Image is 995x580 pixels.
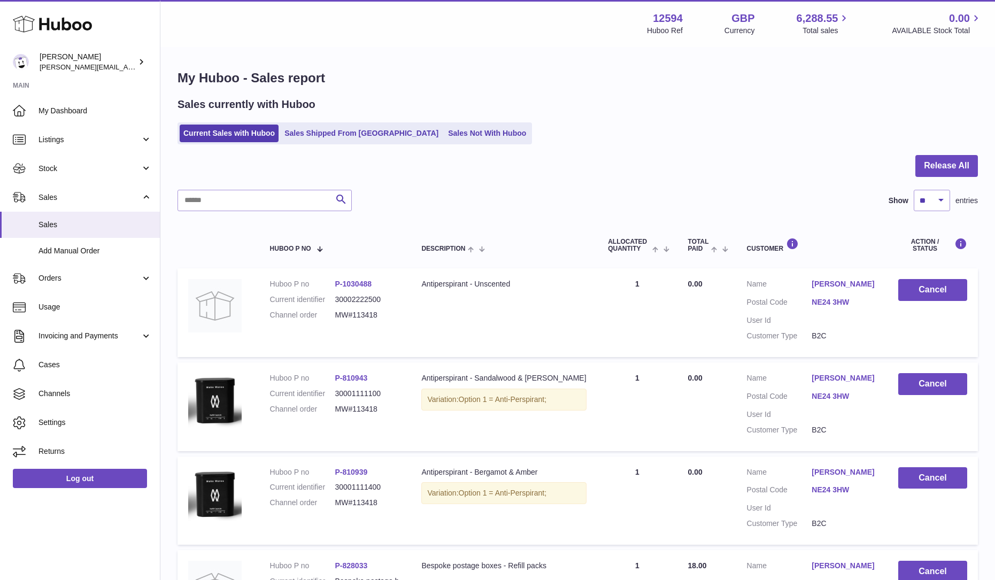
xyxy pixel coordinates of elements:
[180,125,279,142] a: Current Sales with Huboo
[421,389,587,411] div: Variation:
[38,192,141,203] span: Sales
[731,11,754,26] strong: GBP
[812,331,877,341] dd: B2C
[281,125,442,142] a: Sales Shipped From [GEOGRAPHIC_DATA]
[421,561,587,571] div: Bespoke postage boxes - Refill packs
[459,489,547,497] span: Option 1 = Anti-Perspirant;
[747,467,812,480] dt: Name
[812,561,877,571] a: [PERSON_NAME]
[335,482,400,492] dd: 30001111400
[747,485,812,498] dt: Postal Code
[38,389,152,399] span: Channels
[898,279,967,301] button: Cancel
[421,373,587,383] div: Antiperspirant - Sandalwood & [PERSON_NAME]
[747,519,812,529] dt: Customer Type
[955,196,978,206] span: entries
[335,561,368,570] a: P-828033
[747,331,812,341] dt: Customer Type
[270,373,335,383] dt: Huboo P no
[688,238,709,252] span: Total paid
[335,468,368,476] a: P-810939
[892,11,982,36] a: 0.00 AVAILABLE Stock Total
[335,310,400,320] dd: MW#113418
[949,11,970,26] span: 0.00
[898,467,967,489] button: Cancel
[797,11,838,26] span: 6,288.55
[38,331,141,341] span: Invoicing and Payments
[270,498,335,508] dt: Channel order
[270,245,311,252] span: Huboo P no
[812,279,877,289] a: [PERSON_NAME]
[898,238,967,252] div: Action / Status
[40,52,136,72] div: [PERSON_NAME]
[688,468,703,476] span: 0.00
[724,26,755,36] div: Currency
[188,279,242,332] img: no-photo.jpg
[421,279,587,289] div: Antiperspirant - Unscented
[335,280,372,288] a: P-1030488
[747,503,812,513] dt: User Id
[889,196,908,206] label: Show
[38,273,141,283] span: Orders
[812,297,877,307] a: NE24 3HW
[270,279,335,289] dt: Huboo P no
[38,417,152,428] span: Settings
[270,389,335,399] dt: Current identifier
[747,409,812,420] dt: User Id
[270,310,335,320] dt: Channel order
[688,374,703,382] span: 0.00
[597,268,677,357] td: 1
[747,373,812,386] dt: Name
[38,106,152,116] span: My Dashboard
[797,11,851,36] a: 6,288.55 Total sales
[38,246,152,256] span: Add Manual Order
[421,467,587,477] div: Antiperspirant - Bergamot & Amber
[915,155,978,177] button: Release All
[747,561,812,574] dt: Name
[747,391,812,404] dt: Postal Code
[188,467,242,522] img: 125941691598806.png
[653,11,683,26] strong: 12594
[270,467,335,477] dt: Huboo P no
[335,498,400,508] dd: MW#113418
[38,164,141,174] span: Stock
[747,297,812,310] dt: Postal Code
[13,54,29,70] img: owen@wearemakewaves.com
[812,467,877,477] a: [PERSON_NAME]
[335,389,400,399] dd: 30001111100
[747,425,812,435] dt: Customer Type
[459,395,547,404] span: Option 1 = Anti-Perspirant;
[335,295,400,305] dd: 30002222500
[688,561,707,570] span: 18.00
[608,238,650,252] span: ALLOCATED Quantity
[647,26,683,36] div: Huboo Ref
[812,485,877,495] a: NE24 3HW
[178,69,978,87] h1: My Huboo - Sales report
[38,135,141,145] span: Listings
[335,374,368,382] a: P-810943
[13,469,147,488] a: Log out
[38,302,152,312] span: Usage
[270,404,335,414] dt: Channel order
[812,391,877,401] a: NE24 3HW
[747,315,812,326] dt: User Id
[335,404,400,414] dd: MW#113418
[747,238,877,252] div: Customer
[892,26,982,36] span: AVAILABLE Stock Total
[270,482,335,492] dt: Current identifier
[747,279,812,292] dt: Name
[597,457,677,545] td: 1
[812,373,877,383] a: [PERSON_NAME]
[688,280,703,288] span: 0.00
[38,360,152,370] span: Cases
[898,373,967,395] button: Cancel
[188,373,242,428] img: 125941691598510.png
[40,63,214,71] span: [PERSON_NAME][EMAIL_ADDRESS][DOMAIN_NAME]
[38,446,152,457] span: Returns
[421,482,587,504] div: Variation:
[178,97,315,112] h2: Sales currently with Huboo
[597,362,677,451] td: 1
[270,561,335,571] dt: Huboo P no
[812,519,877,529] dd: B2C
[444,125,530,142] a: Sales Not With Huboo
